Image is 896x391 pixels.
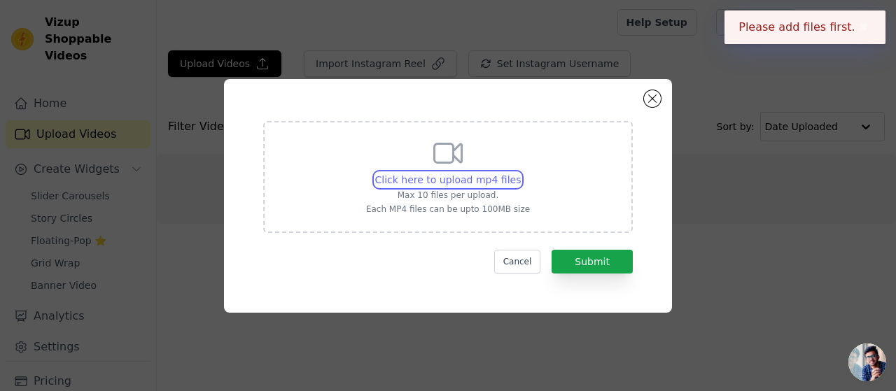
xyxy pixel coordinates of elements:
button: Submit [552,250,633,273]
p: Max 10 files per upload. [366,190,530,201]
p: Each MP4 files can be upto 100MB size [366,204,530,215]
span: Click here to upload mp4 files [375,174,521,185]
button: Cancel [494,250,541,273]
div: Please add files first. [724,10,885,44]
button: Close [855,19,871,36]
div: Open chat [848,343,886,381]
button: Close modal [644,90,661,107]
